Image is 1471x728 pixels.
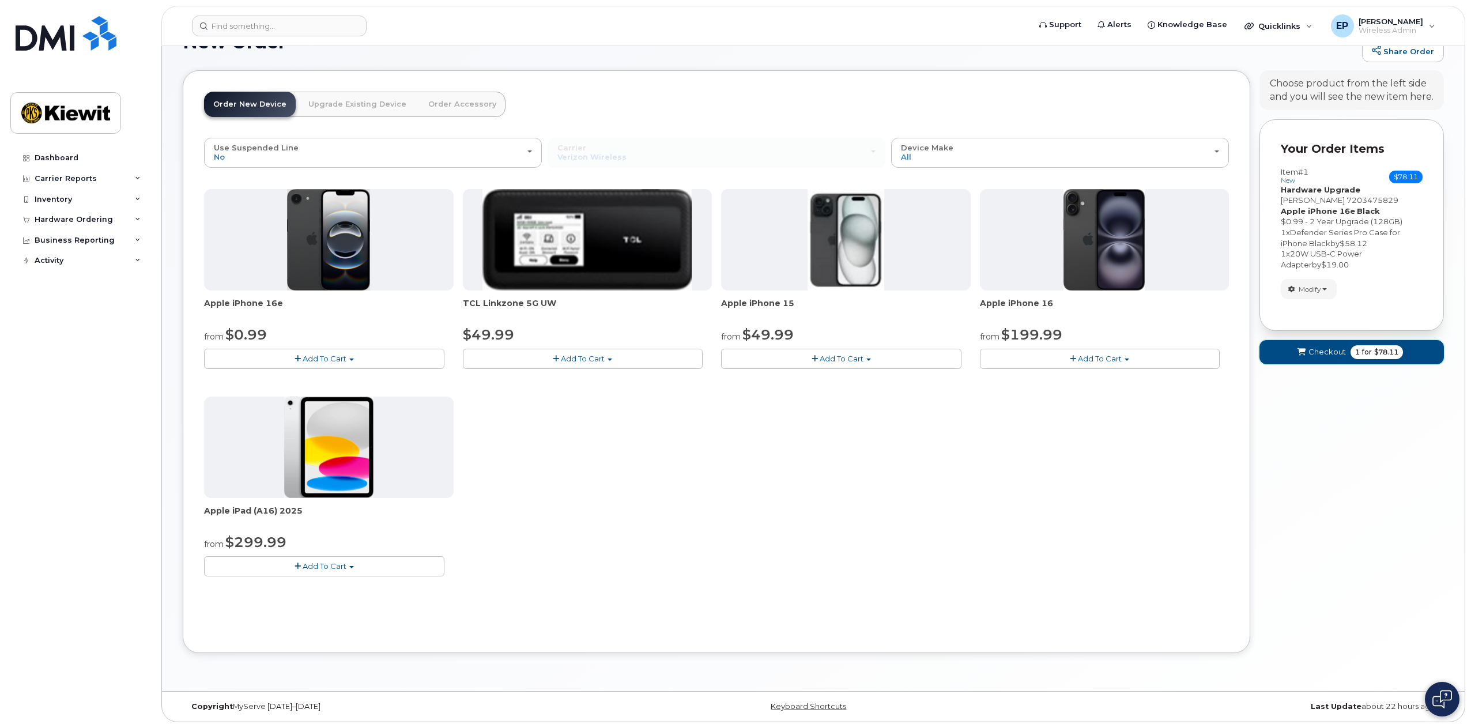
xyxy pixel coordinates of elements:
h3: Item [1281,168,1308,184]
strong: Last Update [1311,702,1361,711]
div: Apple iPhone 15 [721,297,971,320]
div: Emily Pinkerton [1323,14,1443,37]
div: Apple iPhone 16e [204,297,454,320]
span: Device Make [901,143,953,152]
span: Knowledge Base [1157,19,1227,31]
span: Add To Cart [561,354,605,363]
span: No [214,152,225,161]
strong: Copyright [191,702,233,711]
button: Use Suspended Line No [204,138,542,168]
button: Add To Cart [980,349,1220,369]
span: $58.12 [1340,239,1367,248]
a: Knowledge Base [1140,13,1235,36]
div: about 22 hours ago [1024,702,1444,711]
div: Quicklinks [1236,14,1321,37]
span: EP [1336,19,1348,33]
img: linkzone5g.png [482,189,692,291]
small: from [980,331,999,342]
img: iphone_16_plus.png [1063,189,1145,291]
h1: New Order [183,32,1356,52]
span: Quicklinks [1258,21,1300,31]
p: Your Order Items [1281,141,1423,157]
span: Add To Cart [303,354,346,363]
a: Alerts [1089,13,1140,36]
strong: Apple iPhone 16e [1281,206,1355,216]
span: Support [1049,19,1081,31]
img: iphone15.jpg [808,189,884,291]
span: 1 [1281,249,1286,258]
span: $49.99 [742,326,794,343]
span: 20W USB-C Power Adapter [1281,249,1362,269]
div: Apple iPhone 16 [980,297,1229,320]
span: $19.00 [1321,260,1349,269]
img: Open chat [1432,690,1452,708]
span: Add To Cart [303,561,346,571]
small: new [1281,176,1295,184]
a: Upgrade Existing Device [299,92,416,117]
div: MyServe [DATE]–[DATE] [183,702,603,711]
span: Alerts [1107,19,1131,31]
span: All [901,152,911,161]
button: Checkout 1 for $78.11 [1259,340,1444,364]
span: $0.99 [225,326,267,343]
a: Support [1031,13,1089,36]
button: Modify [1281,279,1337,299]
div: $0.99 - 2 Year Upgrade (128GB) [1281,216,1423,227]
button: Device Make All [891,138,1229,168]
img: iphone16e.png [287,189,370,291]
span: Wireless Admin [1359,26,1423,35]
span: [PERSON_NAME] [1359,17,1423,26]
strong: Black [1357,206,1380,216]
div: TCL Linkzone 5G UW [463,297,712,320]
button: Add To Cart [204,556,444,576]
span: [PERSON_NAME] [1281,195,1345,205]
span: Add To Cart [820,354,863,363]
a: Keyboard Shortcuts [771,702,846,711]
span: Checkout [1308,346,1346,357]
span: $78.11 [1374,347,1398,357]
span: #1 [1298,167,1308,176]
a: Share Order [1362,39,1444,62]
input: Find something... [192,16,367,36]
span: Defender Series Pro Case for iPhone Black [1281,228,1400,248]
small: from [721,331,741,342]
div: Apple iPad (A16) 2025 [204,505,454,528]
div: Choose product from the left side and you will see the new item here. [1270,77,1434,104]
button: Add To Cart [721,349,961,369]
strong: Hardware Upgrade [1281,185,1360,194]
div: x by [1281,248,1423,270]
a: Order Accessory [419,92,506,117]
span: $299.99 [225,534,286,550]
span: 1 [1355,347,1360,357]
span: 7203475829 [1346,195,1398,205]
span: Modify [1299,284,1321,295]
small: from [204,539,224,549]
span: $49.99 [463,326,514,343]
img: ipad_11.png [284,397,374,498]
span: Use Suspended Line [214,143,299,152]
span: $78.11 [1389,171,1423,183]
span: for [1360,347,1374,357]
div: x by [1281,227,1423,248]
span: $199.99 [1001,326,1062,343]
a: Order New Device [204,92,296,117]
button: Add To Cart [204,349,444,369]
small: from [204,331,224,342]
button: Add To Cart [463,349,703,369]
span: 1 [1281,228,1286,237]
span: Add To Cart [1078,354,1122,363]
